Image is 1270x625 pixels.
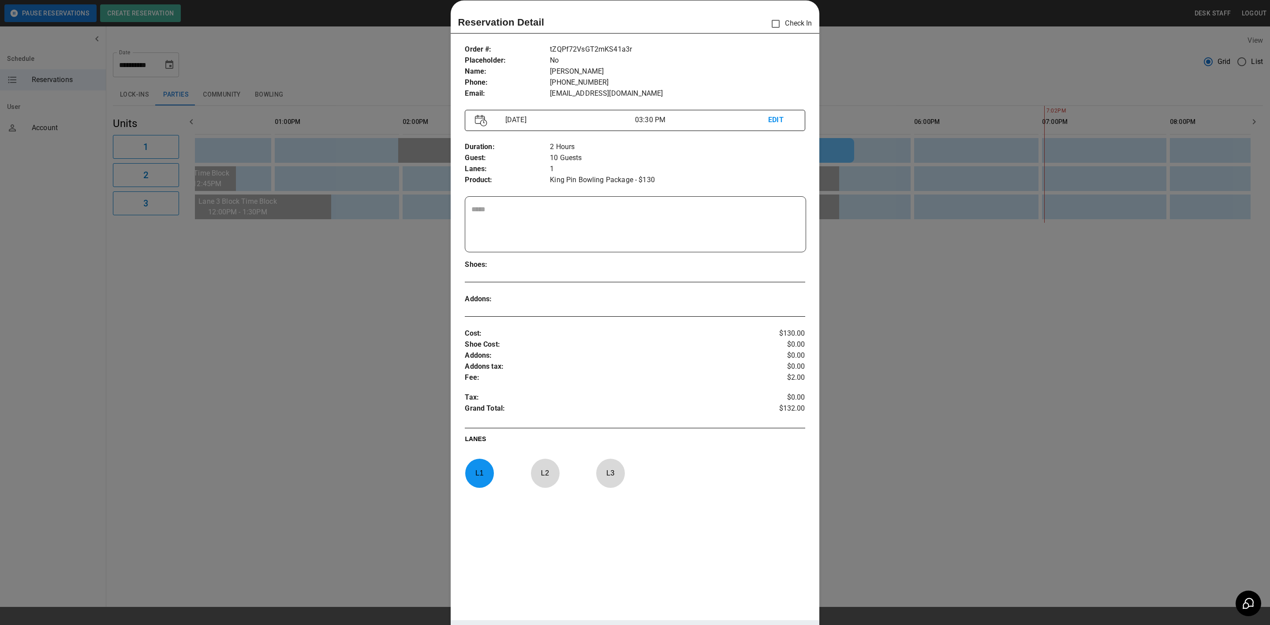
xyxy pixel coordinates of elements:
[465,339,748,350] p: Shoe Cost :
[465,88,550,99] p: Email :
[635,115,768,125] p: 03:30 PM
[458,15,544,30] p: Reservation Detail
[748,361,805,372] p: $0.00
[465,77,550,88] p: Phone :
[550,44,805,55] p: tZQPf72VsGT2mKS41a3r
[596,463,625,483] p: L 3
[550,175,805,186] p: King Pin Bowling Package - $130
[550,142,805,153] p: 2 Hours
[766,15,812,33] p: Check In
[550,66,805,77] p: [PERSON_NAME]
[530,463,560,483] p: L 2
[550,77,805,88] p: [PHONE_NUMBER]
[465,392,748,403] p: Tax :
[748,350,805,361] p: $0.00
[550,153,805,164] p: 10 Guests
[465,55,550,66] p: Placeholder :
[465,328,748,339] p: Cost :
[465,66,550,77] p: Name :
[465,463,494,483] p: L 1
[465,175,550,186] p: Product :
[465,259,550,270] p: Shoes :
[748,392,805,403] p: $0.00
[465,361,748,372] p: Addons tax :
[748,339,805,350] p: $0.00
[465,294,550,305] p: Addons :
[465,350,748,361] p: Addons :
[465,434,805,447] p: LANES
[465,403,748,416] p: Grand Total :
[475,115,487,127] img: Vector
[550,88,805,99] p: [EMAIL_ADDRESS][DOMAIN_NAME]
[502,115,635,125] p: [DATE]
[550,164,805,175] p: 1
[465,372,748,383] p: Fee :
[748,372,805,383] p: $2.00
[465,153,550,164] p: Guest :
[465,44,550,55] p: Order # :
[748,403,805,416] p: $132.00
[768,115,795,126] p: EDIT
[748,328,805,339] p: $130.00
[465,142,550,153] p: Duration :
[550,55,805,66] p: No
[465,164,550,175] p: Lanes :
